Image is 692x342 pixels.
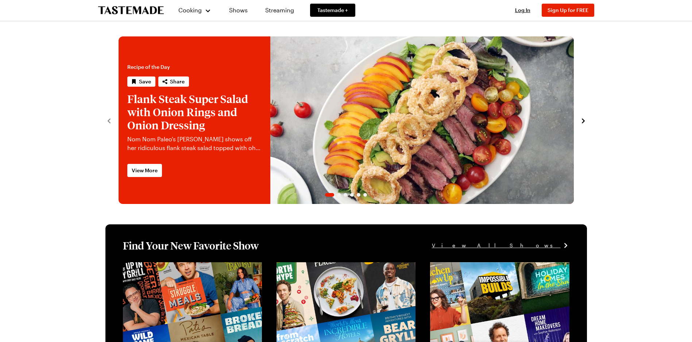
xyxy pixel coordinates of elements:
span: Go to slide 4 [350,193,354,197]
span: Go to slide 5 [357,193,360,197]
span: Go to slide 1 [325,193,334,197]
span: Sign Up for FREE [548,7,588,13]
span: Share [170,78,185,85]
button: navigate to next item [580,116,587,125]
span: View More [132,167,158,174]
a: View full content for [object Object] [277,263,376,270]
span: Go to slide 6 [363,193,367,197]
button: navigate to previous item [105,116,113,125]
span: Go to slide 3 [344,193,347,197]
a: View More [127,164,162,177]
span: Tastemade + [317,7,348,14]
button: Cooking [178,1,212,19]
a: To Tastemade Home Page [98,6,164,15]
button: Share [158,76,189,87]
h1: Find Your New Favorite Show [123,239,259,252]
span: Go to slide 2 [337,193,341,197]
a: Tastemade + [310,4,355,17]
span: Save [139,78,151,85]
span: View All Shows [432,241,561,249]
span: Cooking [178,7,202,13]
button: Sign Up for FREE [542,4,594,17]
button: Save recipe [127,76,155,87]
a: View All Shows [432,241,569,249]
a: View full content for [object Object] [430,263,530,270]
div: 1 / 6 [119,36,574,204]
button: Log In [508,7,537,14]
a: View full content for [object Object] [123,263,223,270]
span: Log In [515,7,530,13]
